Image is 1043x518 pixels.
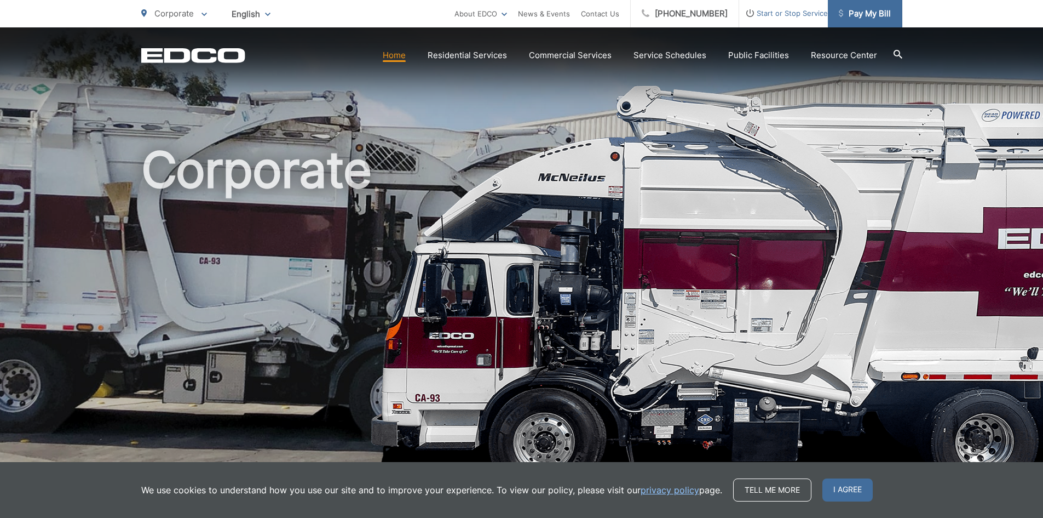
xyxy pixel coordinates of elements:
[383,49,406,62] a: Home
[822,479,873,502] span: I agree
[428,49,507,62] a: Residential Services
[633,49,706,62] a: Service Schedules
[141,483,722,497] p: We use cookies to understand how you use our site and to improve your experience. To view our pol...
[141,48,245,63] a: EDCD logo. Return to the homepage.
[141,143,902,489] h1: Corporate
[518,7,570,20] a: News & Events
[641,483,699,497] a: privacy policy
[839,7,891,20] span: Pay My Bill
[223,4,279,24] span: English
[811,49,877,62] a: Resource Center
[581,7,619,20] a: Contact Us
[529,49,612,62] a: Commercial Services
[728,49,789,62] a: Public Facilities
[454,7,507,20] a: About EDCO
[733,479,811,502] a: Tell me more
[154,8,194,19] span: Corporate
